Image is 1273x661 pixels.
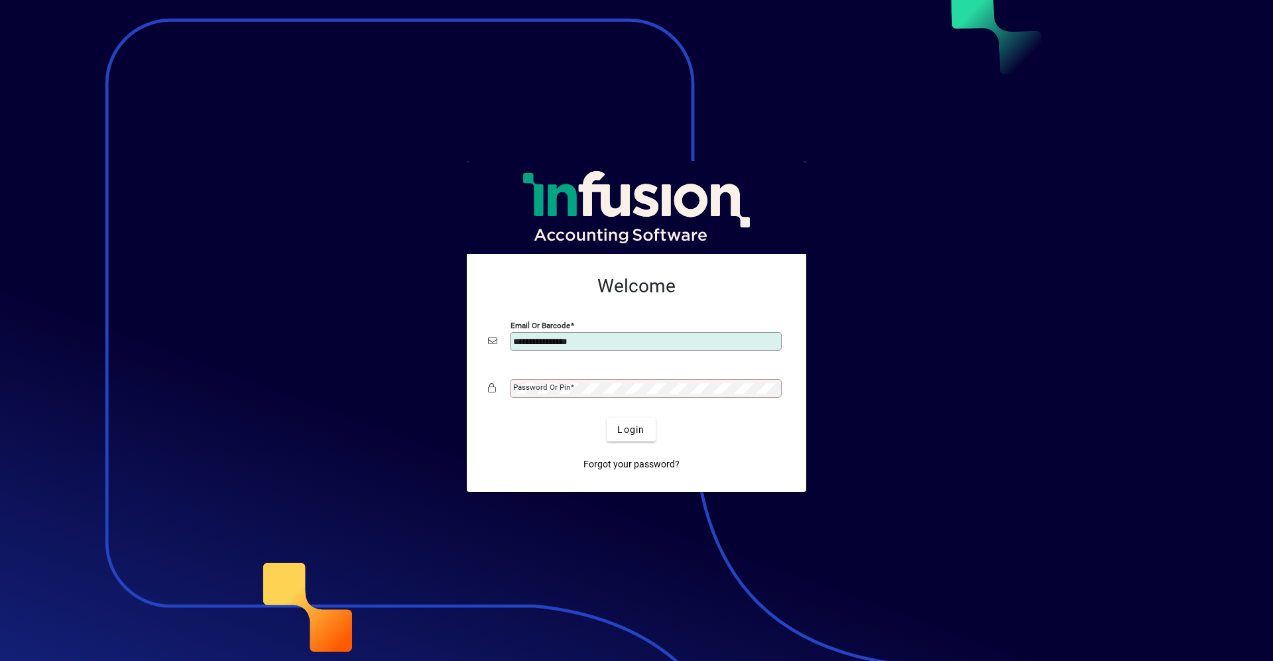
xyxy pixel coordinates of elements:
[513,383,570,392] mat-label: Password or Pin
[578,452,685,476] a: Forgot your password?
[617,423,644,437] span: Login
[607,418,655,442] button: Login
[583,457,680,471] span: Forgot your password?
[488,275,785,298] h2: Welcome
[511,321,570,330] mat-label: Email or Barcode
